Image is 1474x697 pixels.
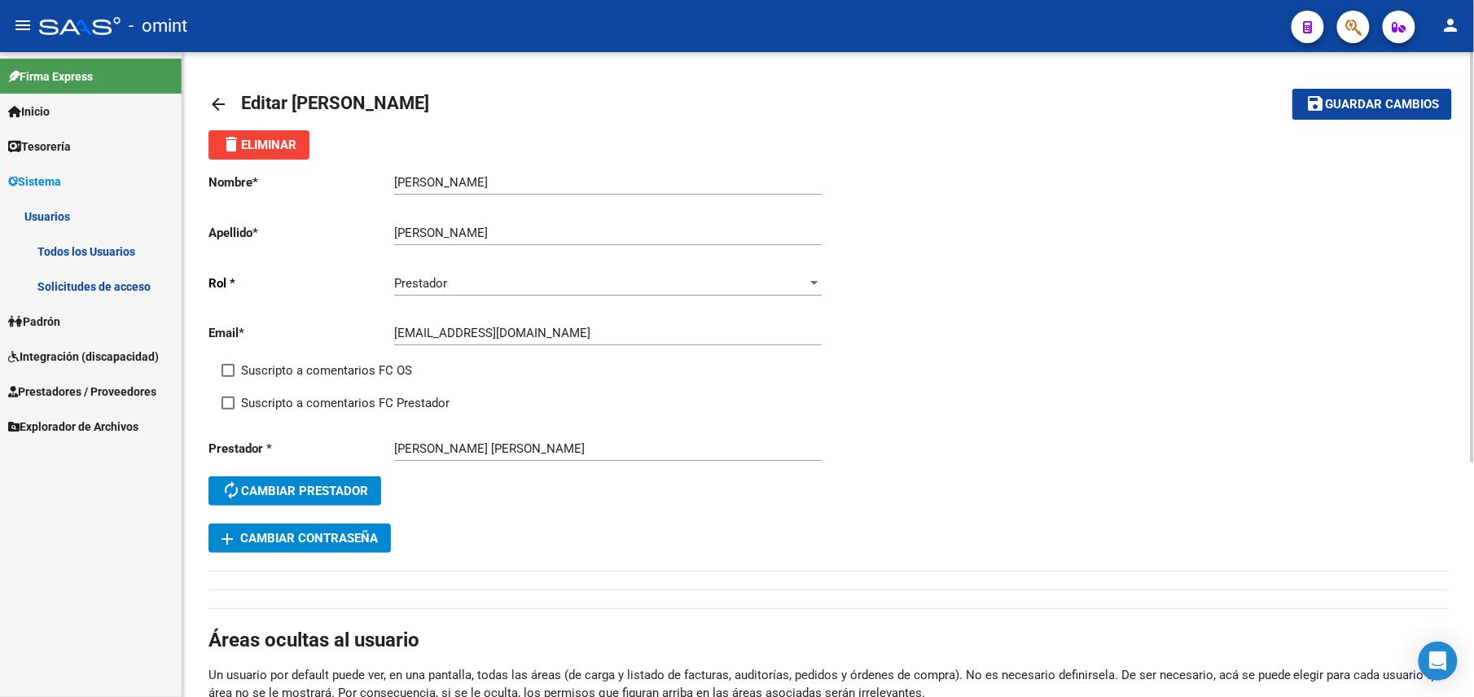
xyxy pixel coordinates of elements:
mat-icon: add [217,529,237,549]
h1: Áreas ocultas al usuario [208,627,1448,653]
p: Email [208,324,394,342]
mat-icon: person [1441,15,1461,35]
span: Eliminar [222,138,296,152]
button: Cambiar Contraseña [208,524,391,553]
span: Tesorería [8,138,71,156]
span: Explorador de Archivos [8,418,138,436]
span: Integración (discapacidad) [8,348,159,366]
div: Open Intercom Messenger [1419,642,1458,681]
mat-icon: autorenew [222,480,241,500]
mat-icon: delete [222,134,241,154]
p: Rol * [208,274,394,292]
span: Guardar cambios [1325,98,1439,112]
span: Firma Express [8,68,93,85]
span: Inicio [8,103,50,121]
span: Suscripto a comentarios FC Prestador [241,393,450,413]
span: - omint [129,8,187,44]
button: Eliminar [208,130,309,160]
span: Prestador [394,276,447,291]
button: Cambiar prestador [208,476,381,506]
span: Cambiar Contraseña [222,531,378,546]
span: Sistema [8,173,61,191]
button: Guardar cambios [1292,89,1452,119]
p: Apellido [208,224,394,242]
p: Nombre [208,173,394,191]
span: Cambiar prestador [222,484,368,498]
mat-icon: arrow_back [208,94,228,114]
span: Editar [PERSON_NAME] [241,93,429,113]
span: Suscripto a comentarios FC OS [241,361,412,380]
mat-icon: menu [13,15,33,35]
p: Prestador * [208,440,394,458]
span: Prestadores / Proveedores [8,383,156,401]
span: Padrón [8,313,60,331]
mat-icon: save [1305,94,1325,113]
